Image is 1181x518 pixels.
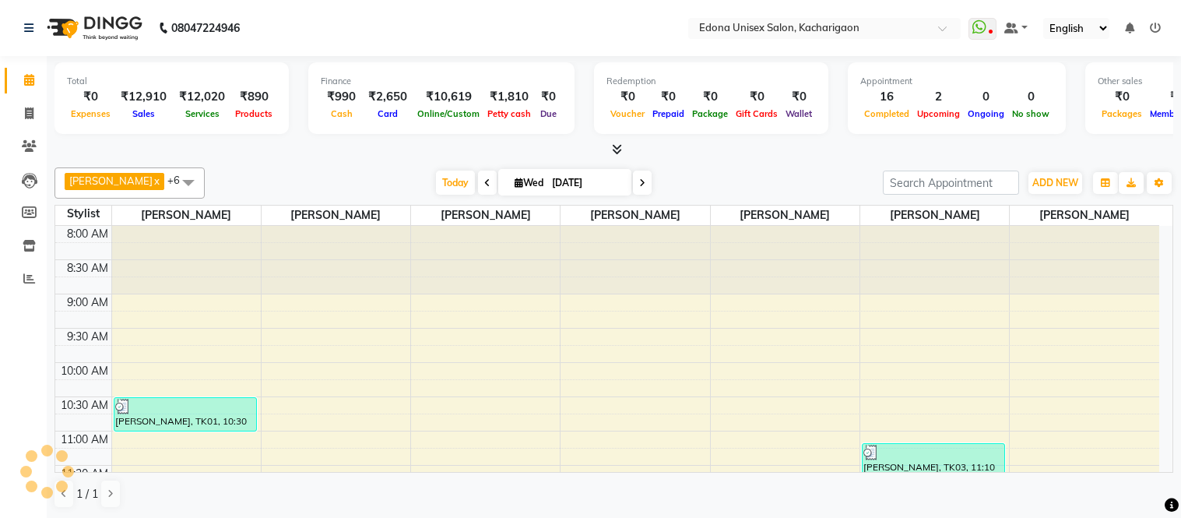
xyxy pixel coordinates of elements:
[128,108,159,119] span: Sales
[860,108,913,119] span: Completed
[413,88,483,106] div: ₹10,619
[321,88,362,106] div: ₹990
[114,398,257,431] div: [PERSON_NAME], TK01, 10:30 AM-11:00 AM, Hair Cut ([DEMOGRAPHIC_DATA])
[782,88,816,106] div: ₹0
[561,206,709,225] span: [PERSON_NAME]
[606,75,816,88] div: Redemption
[58,466,111,482] div: 11:30 AM
[58,363,111,379] div: 10:00 AM
[883,171,1019,195] input: Search Appointment
[58,397,111,414] div: 10:30 AM
[863,444,1005,477] div: [PERSON_NAME], TK03, 11:10 AM-11:40 AM, Hair Cut ([DEMOGRAPHIC_DATA])
[67,75,276,88] div: Total
[535,88,562,106] div: ₹0
[483,88,535,106] div: ₹1,810
[732,88,782,106] div: ₹0
[511,177,547,189] span: Wed
[181,108,223,119] span: Services
[114,88,173,106] div: ₹12,910
[547,171,625,195] input: 2025-09-03
[860,206,1009,225] span: [PERSON_NAME]
[171,6,240,50] b: 08047224946
[860,75,1053,88] div: Appointment
[1098,88,1146,106] div: ₹0
[327,108,357,119] span: Cash
[231,108,276,119] span: Products
[483,108,535,119] span: Petty cash
[606,108,648,119] span: Voucher
[688,88,732,106] div: ₹0
[711,206,859,225] span: [PERSON_NAME]
[606,88,648,106] div: ₹0
[69,174,153,187] span: [PERSON_NAME]
[64,226,111,242] div: 8:00 AM
[411,206,560,225] span: [PERSON_NAME]
[1008,108,1053,119] span: No show
[64,294,111,311] div: 9:00 AM
[153,174,160,187] a: x
[964,88,1008,106] div: 0
[173,88,231,106] div: ₹12,020
[648,88,688,106] div: ₹0
[40,6,146,50] img: logo
[55,206,111,222] div: Stylist
[648,108,688,119] span: Prepaid
[167,174,192,186] span: +6
[860,88,913,106] div: 16
[913,108,964,119] span: Upcoming
[413,108,483,119] span: Online/Custom
[782,108,816,119] span: Wallet
[964,108,1008,119] span: Ongoing
[732,108,782,119] span: Gift Cards
[64,260,111,277] div: 8:30 AM
[231,88,276,106] div: ₹890
[1098,108,1146,119] span: Packages
[362,88,413,106] div: ₹2,650
[58,432,111,448] div: 11:00 AM
[1010,206,1159,225] span: [PERSON_NAME]
[1028,172,1082,194] button: ADD NEW
[536,108,561,119] span: Due
[321,75,562,88] div: Finance
[64,329,111,345] div: 9:30 AM
[913,88,964,106] div: 2
[688,108,732,119] span: Package
[67,108,114,119] span: Expenses
[436,171,475,195] span: Today
[67,88,114,106] div: ₹0
[76,486,98,502] span: 1 / 1
[262,206,410,225] span: [PERSON_NAME]
[112,206,261,225] span: [PERSON_NAME]
[1032,177,1078,189] span: ADD NEW
[374,108,402,119] span: Card
[1008,88,1053,106] div: 0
